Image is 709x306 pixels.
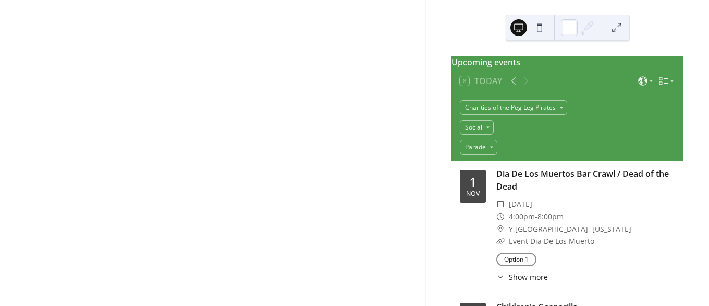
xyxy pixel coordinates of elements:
div: Upcoming events [451,56,683,68]
span: Show more [509,272,548,283]
div: ​ [496,198,505,210]
div: 1 [469,175,476,189]
a: Y,[GEOGRAPHIC_DATA], [US_STATE] [509,223,631,236]
span: [DATE] [509,198,532,210]
span: - [535,210,537,223]
span: 4:00pm [509,210,535,223]
a: Dia De Los Muertos Bar Crawl / Dead of the Dead [496,168,669,192]
div: ​ [496,272,505,283]
a: Event Dia De Los Muerto [509,236,594,246]
div: Nov [466,191,480,197]
div: ​ [496,235,505,248]
button: ​Show more [496,272,548,283]
span: 8:00pm [537,210,564,223]
div: ​ [496,210,505,223]
div: ​ [496,223,505,236]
